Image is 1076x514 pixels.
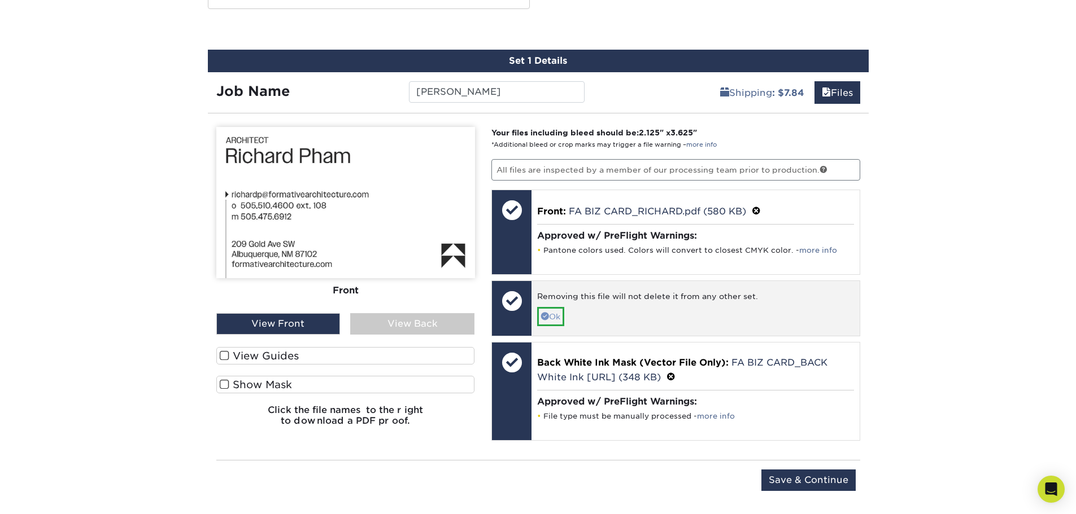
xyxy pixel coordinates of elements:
[208,50,869,72] div: Set 1 Details
[537,396,854,407] h4: Approved w/ PreFlight Warnings:
[772,87,804,98] b: : $7.84
[713,81,812,104] a: Shipping: $7.84
[537,357,729,368] span: Back White Ink Mask (Vector File Only):
[720,87,729,98] span: shipping
[697,412,735,420] a: more info
[670,128,693,137] span: 3.625
[537,206,566,217] span: Front:
[1038,476,1065,503] div: Open Intercom Messenger
[639,128,660,137] span: 2.125
[569,206,746,217] a: FA BIZ CARD_RICHARD.pdf (580 KB)
[350,313,474,335] div: View Back
[537,245,854,255] li: Pantone colors used. Colors will convert to closest CMYK color. -
[216,405,475,435] h6: Click the file names to the right to download a PDF proof.
[216,313,341,335] div: View Front
[537,307,564,326] a: Ok
[686,141,717,148] a: more info
[216,376,475,393] label: Show Mask
[216,83,290,99] strong: Job Name
[537,230,854,241] h4: Approved w/ PreFlight Warnings:
[491,159,860,181] p: All files are inspected by a member of our processing team prior to production.
[216,278,475,303] div: Front
[537,291,854,306] div: Removing this file will not delete it from any other set.
[537,411,854,421] li: File type must be manually processed -
[409,81,585,103] input: Enter a job name
[822,87,831,98] span: files
[799,246,837,254] a: more info
[814,81,860,104] a: Files
[491,141,717,148] small: *Additional bleed or crop marks may trigger a file warning –
[491,128,697,137] strong: Your files including bleed should be: " x "
[216,347,475,364] label: View Guides
[761,469,856,491] input: Save & Continue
